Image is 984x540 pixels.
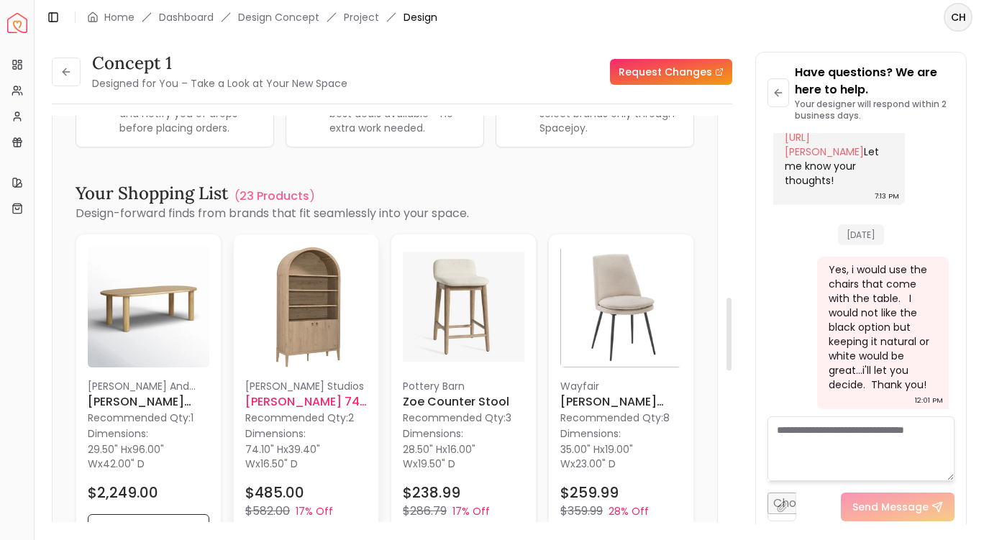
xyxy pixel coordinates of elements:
[88,246,209,367] img: Tully Oval Dining Table image
[245,482,304,503] h4: $485.00
[560,503,603,520] p: $359.99
[103,457,145,471] span: 42.00" D
[76,182,229,205] h3: Your Shopping List
[560,442,682,471] p: x x
[610,59,732,85] a: Request Changes
[403,482,460,503] h4: $238.99
[404,10,437,24] span: Design
[245,442,320,471] span: 39.40" W
[403,411,524,425] p: Recommended Qty: 3
[88,482,158,503] h4: $2,249.00
[344,10,379,24] a: Project
[915,393,943,408] div: 12:01 PM
[245,442,283,457] span: 74.10" H
[452,504,490,518] p: 17% Off
[403,393,524,411] h6: Zoe Counter Stool
[609,504,649,518] p: 28% Off
[403,425,463,442] p: Dimensions:
[88,442,209,471] p: x x
[560,411,682,425] p: Recommended Qty: 8
[7,13,27,33] a: Spacejoy
[7,13,27,33] img: Spacejoy Logo
[88,442,127,457] span: 29.50" H
[245,393,367,411] h6: [PERSON_NAME] 74" Tall Wide Arched Shelving Display Cabinet Bookshelf
[245,246,367,367] img: Nolan 74" Tall Wide Arched Shelving Display Cabinet Bookshelf image
[560,393,682,411] h6: [PERSON_NAME] Solid Back Side Chair
[795,99,955,122] p: Your designer will respond within 2 business days.
[838,224,884,245] span: [DATE]
[92,52,347,75] h3: concept 1
[245,442,367,471] p: x x
[875,189,899,203] div: 7:13 PM
[88,425,148,442] p: Dimensions:
[575,457,616,471] span: 23.00" D
[403,246,524,367] img: Zoe Counter Stool image
[403,379,524,393] p: Pottery Barn
[945,4,971,30] span: CH
[245,411,367,425] p: Recommended Qty: 2
[88,379,209,393] p: [PERSON_NAME] And Main
[560,246,682,367] img: Moeller Solid Back Side Chair image
[88,411,209,425] p: Recommended Qty: 1
[234,188,315,205] a: (23 Products )
[418,457,455,471] span: 19.50" D
[87,10,437,24] nav: breadcrumb
[560,442,633,471] span: 19.00" W
[245,503,290,520] p: $582.00
[403,442,524,471] p: x x
[795,64,955,99] p: Have questions? We are here to help.
[296,504,333,518] p: 17% Off
[104,10,135,24] a: Home
[785,116,866,159] a: [DOMAIN_NAME][URL][PERSON_NAME]
[829,262,934,392] div: Yes, i would use the chairs that come with the table. I would not like the black option but keepi...
[403,503,447,520] p: $286.79
[260,457,298,471] span: 16.50" D
[245,425,306,442] p: Dimensions:
[403,442,475,471] span: 16.00" W
[92,76,347,91] small: Designed for You – Take a Look at Your New Space
[944,3,972,32] button: CH
[240,188,309,205] p: 23 Products
[238,10,319,24] li: Design Concept
[88,442,164,471] span: 96.00" W
[560,425,621,442] p: Dimensions:
[159,10,214,24] a: Dashboard
[560,379,682,393] p: Wayfair
[245,379,367,393] p: [PERSON_NAME] Studios
[76,205,694,222] p: Design-forward finds from brands that fit seamlessly into your space.
[403,442,442,457] span: 28.50" H
[560,482,619,503] h4: $259.99
[88,393,209,411] h6: [PERSON_NAME] Oval Dining Table
[560,442,600,457] span: 35.00" H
